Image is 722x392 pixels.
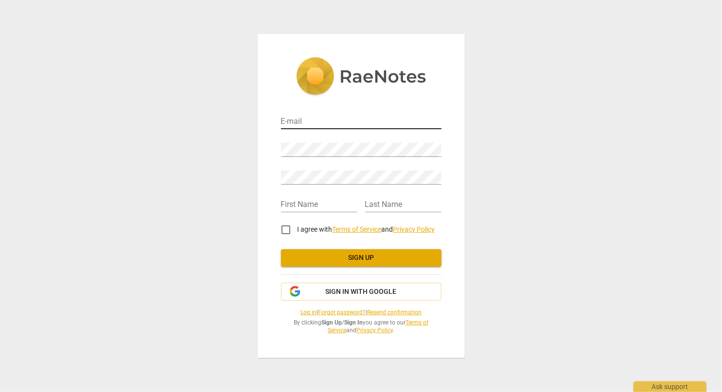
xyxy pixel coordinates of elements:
span: By clicking / you agree to our and . [281,319,441,335]
span: Sign up [289,253,434,263]
span: | | [281,308,441,317]
img: 5ac2273c67554f335776073100b6d88f.svg [296,57,426,97]
span: I agree with and [298,225,435,233]
button: Sign up [281,249,441,267]
a: Privacy Policy [393,225,435,233]
button: Sign in with Google [281,283,441,301]
a: Forgot password? [318,309,366,316]
span: Sign in with Google [326,287,397,297]
a: Terms of Service [333,225,382,233]
div: Ask support [634,381,706,392]
b: Sign Up [321,319,342,326]
a: Resend confirmation [367,309,422,316]
b: Sign In [344,319,363,326]
a: Log in [300,309,317,316]
a: Privacy Policy [356,327,393,334]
